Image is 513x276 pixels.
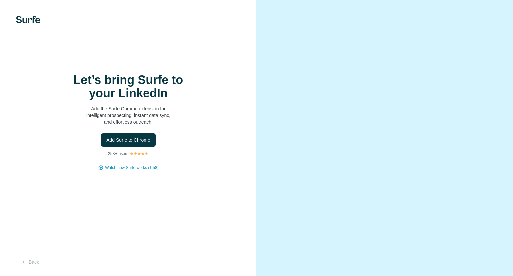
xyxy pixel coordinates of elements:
p: 25K+ users [108,151,128,157]
p: Add the Surfe Chrome extension for intelligent prospecting, instant data sync, and effortless out... [61,105,195,125]
button: Add Surfe to Chrome [101,133,156,147]
span: Add Surfe to Chrome [106,137,150,143]
button: Watch how Surfe works (1:58) [105,165,158,171]
h1: Let’s bring Surfe to your LinkedIn [61,73,195,100]
img: Rating Stars [130,152,149,156]
button: Back [16,256,44,268]
img: Surfe's logo [16,16,40,23]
